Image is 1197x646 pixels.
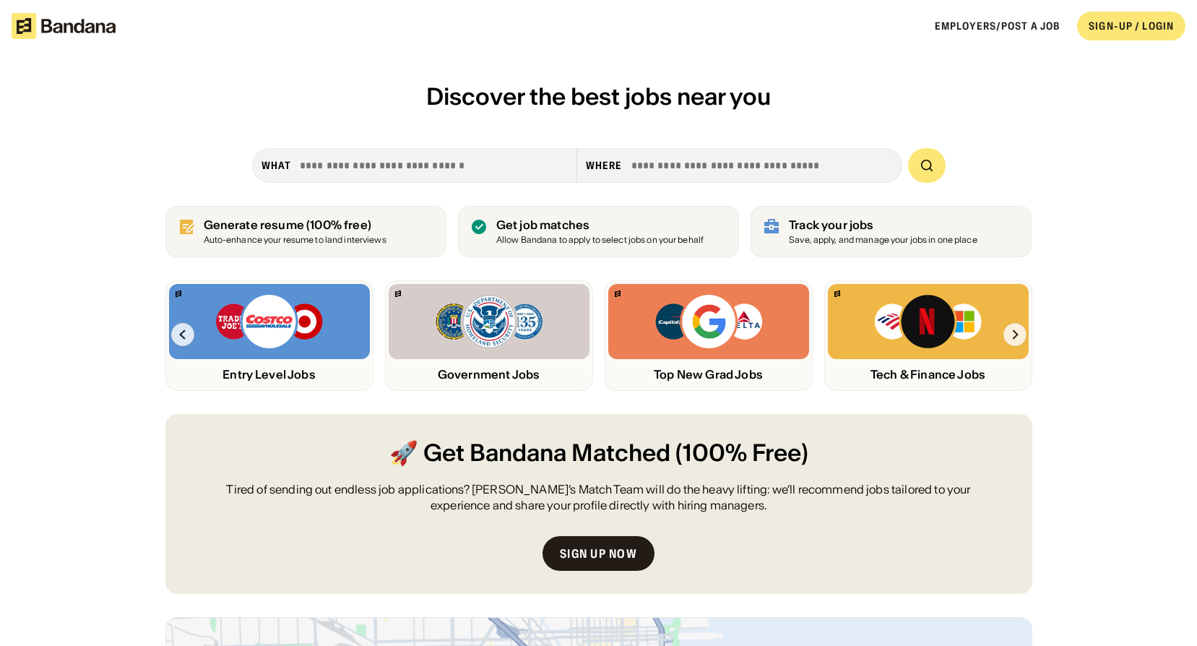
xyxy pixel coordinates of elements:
div: Generate resume [204,218,386,232]
div: Tired of sending out endless job applications? [PERSON_NAME]’s Match Team will do the heavy lifti... [200,481,998,514]
a: Get job matches Allow Bandana to apply to select jobs on your behalf [458,206,739,257]
img: Bandana logo [176,290,181,297]
img: Capital One, Google, Delta logos [654,293,764,350]
div: Track your jobs [789,218,977,232]
a: Generate resume (100% free)Auto-enhance your resume to land interviews [165,206,446,257]
a: Sign up now [543,536,654,571]
img: Bandana logo [834,290,840,297]
div: Entry Level Jobs [169,368,370,382]
div: Where [586,159,623,172]
img: FBI, DHS, MWRD logos [434,293,544,350]
span: (100% free) [306,218,371,232]
div: what [262,159,291,172]
a: Bandana logoFBI, DHS, MWRD logosGovernment Jobs [385,280,593,391]
a: Employers/Post a job [935,20,1060,33]
div: Get job matches [496,218,704,232]
img: Bank of America, Netflix, Microsoft logos [873,293,982,350]
div: Auto-enhance your resume to land interviews [204,236,386,245]
img: Bandana logotype [12,13,116,39]
div: Tech & Finance Jobs [828,368,1029,382]
a: Track your jobs Save, apply, and manage your jobs in one place [751,206,1032,257]
div: Sign up now [560,548,637,559]
span: (100% Free) [675,437,808,470]
div: SIGN-UP / LOGIN [1089,20,1174,33]
img: Bandana logo [615,290,621,297]
div: Top New Grad Jobs [608,368,809,382]
span: Discover the best jobs near you [426,82,771,111]
img: Right Arrow [1003,323,1027,346]
div: Save, apply, and manage your jobs in one place [789,236,977,245]
div: Government Jobs [389,368,589,382]
div: Allow Bandana to apply to select jobs on your behalf [496,236,704,245]
img: Bandana logo [395,290,401,297]
a: Bandana logoTrader Joe’s, Costco, Target logosEntry Level Jobs [165,280,373,391]
img: Left Arrow [171,323,194,346]
span: 🚀 Get Bandana Matched [389,437,670,470]
a: Bandana logoBank of America, Netflix, Microsoft logosTech & Finance Jobs [824,280,1032,391]
img: Trader Joe’s, Costco, Target logos [215,293,324,350]
a: Bandana logoCapital One, Google, Delta logosTop New Grad Jobs [605,280,813,391]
